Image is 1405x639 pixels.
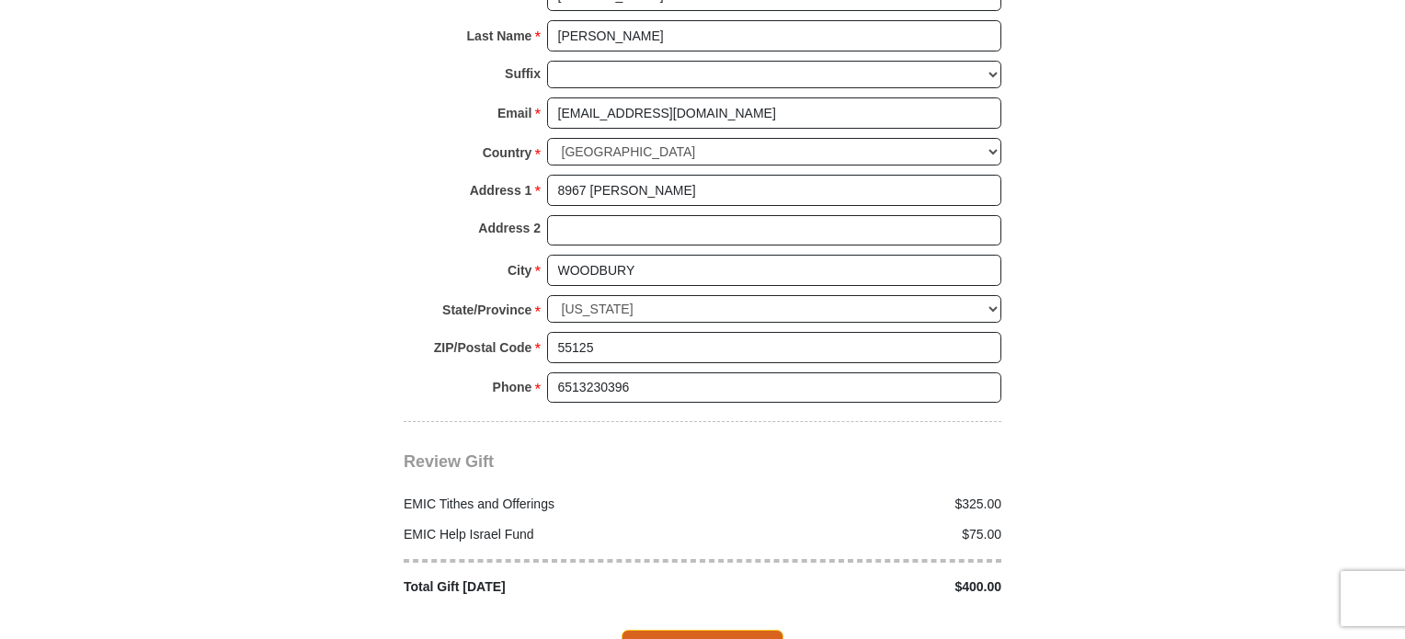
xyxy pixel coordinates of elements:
[394,577,703,597] div: Total Gift [DATE]
[497,100,531,126] strong: Email
[434,335,532,360] strong: ZIP/Postal Code
[394,495,703,514] div: EMIC Tithes and Offerings
[505,61,541,86] strong: Suffix
[442,297,531,323] strong: State/Province
[508,257,531,283] strong: City
[493,374,532,400] strong: Phone
[702,495,1011,514] div: $325.00
[483,140,532,165] strong: Country
[702,525,1011,544] div: $75.00
[404,452,494,471] span: Review Gift
[702,577,1011,597] div: $400.00
[467,23,532,49] strong: Last Name
[470,177,532,203] strong: Address 1
[478,215,541,241] strong: Address 2
[394,525,703,544] div: EMIC Help Israel Fund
